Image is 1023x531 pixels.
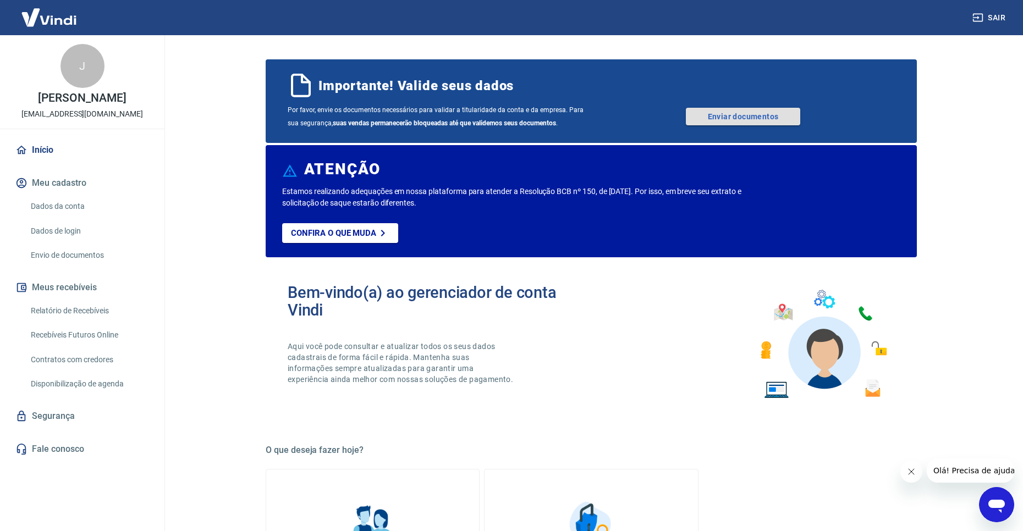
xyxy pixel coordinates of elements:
b: suas vendas permanecerão bloqueadas até que validemos seus documentos [333,119,556,127]
p: Confira o que muda [291,228,376,238]
a: Enviar documentos [686,108,800,125]
a: Dados da conta [26,195,151,218]
button: Sair [970,8,1010,28]
a: Dados de login [26,220,151,242]
button: Meu cadastro [13,171,151,195]
span: Por favor, envie os documentos necessários para validar a titularidade da conta e da empresa. Par... [288,103,591,130]
iframe: Botão para abrir a janela de mensagens [979,487,1014,522]
button: Meus recebíveis [13,275,151,300]
p: Aqui você pode consultar e atualizar todos os seus dados cadastrais de forma fácil e rápida. Mant... [288,341,515,385]
span: Importante! Valide seus dados [318,77,514,95]
img: Imagem de um avatar masculino com diversos icones exemplificando as funcionalidades do gerenciado... [751,284,895,405]
p: [PERSON_NAME] [38,92,126,104]
a: Confira o que muda [282,223,398,243]
h6: ATENÇÃO [304,164,381,175]
h5: O que deseja fazer hoje? [266,445,917,456]
a: Recebíveis Futuros Online [26,324,151,346]
a: Relatório de Recebíveis [26,300,151,322]
a: Disponibilização de agenda [26,373,151,395]
img: Vindi [13,1,85,34]
a: Contratos com credores [26,349,151,371]
p: [EMAIL_ADDRESS][DOMAIN_NAME] [21,108,143,120]
a: Fale conosco [13,437,151,461]
h2: Bem-vindo(a) ao gerenciador de conta Vindi [288,284,591,319]
p: Estamos realizando adequações em nossa plataforma para atender a Resolução BCB nº 150, de [DATE].... [282,186,777,209]
div: J [61,44,105,88]
iframe: Mensagem da empresa [927,458,1014,483]
a: Início [13,138,151,162]
iframe: Fechar mensagem [900,461,922,483]
a: Envio de documentos [26,244,151,267]
span: Olá! Precisa de ajuda? [7,8,92,16]
a: Segurança [13,404,151,428]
